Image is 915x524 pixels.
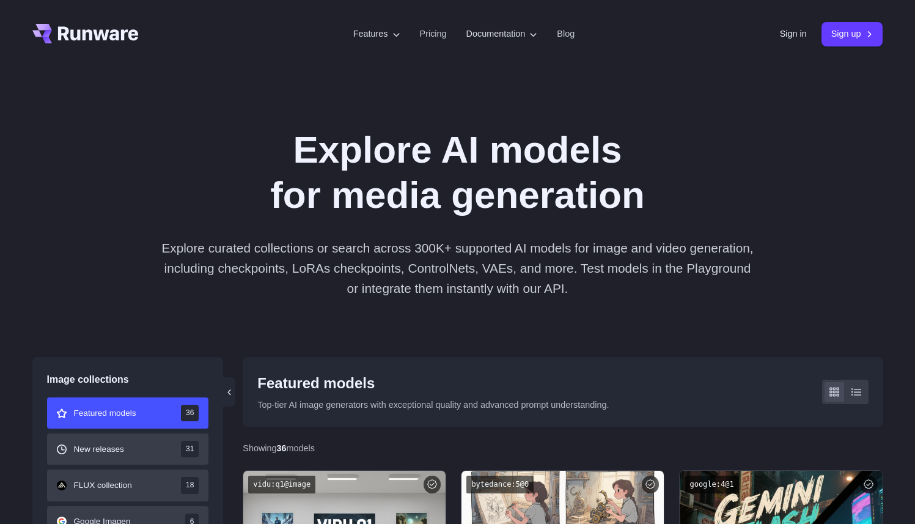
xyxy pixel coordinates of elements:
code: google:4@1 [685,476,738,493]
label: Documentation [466,27,538,41]
div: Image collections [47,372,209,388]
strong: 36 [277,443,287,453]
button: FLUX collection 18 [47,470,209,501]
span: New releases [74,443,124,456]
div: Showing models [243,441,315,456]
a: Sign in [780,27,807,41]
button: New releases 31 [47,434,209,465]
span: 31 [181,441,199,457]
p: Explore curated collections or search across 300K+ supported AI models for image and video genera... [160,238,755,299]
span: FLUX collection [74,479,132,492]
span: 18 [181,477,199,493]
code: bytedance:5@0 [466,476,534,493]
span: Featured models [74,407,136,420]
code: vidu:q1@image [248,476,315,493]
button: ‹ [223,377,235,407]
p: Top-tier AI image generators with exceptional quality and advanced prompt understanding. [257,398,609,412]
label: Features [353,27,400,41]
a: Sign up [821,22,883,46]
a: Pricing [420,27,447,41]
h1: Explore AI models for media generation [117,127,798,218]
a: Blog [557,27,575,41]
div: Featured models [257,372,609,395]
a: Go to / [32,24,139,43]
button: Featured models 36 [47,397,209,429]
span: 36 [181,405,199,421]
